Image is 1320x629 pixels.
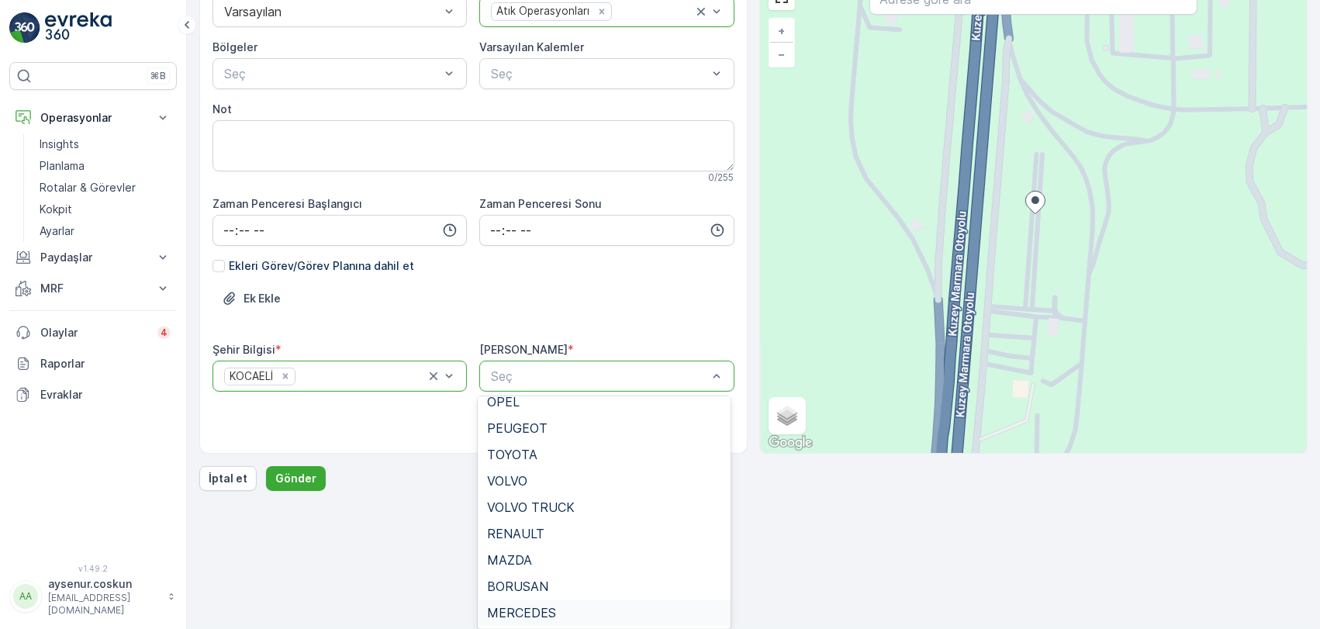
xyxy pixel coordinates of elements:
[487,500,575,514] span: VOLVO TRUCK
[199,466,257,491] button: İptal et
[479,40,584,54] label: Varsayılan Kalemler
[209,471,247,486] p: İptal et
[48,592,160,617] p: [EMAIL_ADDRESS][DOMAIN_NAME]
[224,64,440,83] p: Seç
[40,387,171,403] p: Evraklar
[33,220,177,242] a: Ayarlar
[40,325,148,340] p: Olaylar
[213,343,275,356] label: Şehir Bilgisi
[275,471,316,486] p: Gönder
[40,281,146,296] p: MRF
[244,291,281,306] p: Ek Ekle
[161,327,168,339] p: 4
[9,576,177,617] button: AAaysenur.coskun[EMAIL_ADDRESS][DOMAIN_NAME]
[9,102,177,133] button: Operasyonlar
[13,584,38,609] div: AA
[45,12,112,43] img: logo_light-DOdMpM7g.png
[213,102,232,116] label: Not
[487,395,520,409] span: OPEL
[765,433,816,453] a: Bu bölgeyi Google Haritalar'da açın (yeni pencerede açılır)
[770,399,804,433] a: Layers
[491,64,707,83] p: Seç
[9,317,177,348] a: Olaylar4
[487,474,527,488] span: VOLVO
[487,553,532,567] span: MAZDA
[40,110,146,126] p: Operasyonlar
[225,368,275,385] div: KOCAELİ
[779,24,786,37] span: +
[9,242,177,273] button: Paydaşlar
[9,379,177,410] a: Evraklar
[40,250,146,265] p: Paydaşlar
[778,47,786,60] span: −
[479,343,568,356] label: [PERSON_NAME]
[9,273,177,304] button: MRF
[150,70,166,82] p: ⌘B
[33,155,177,177] a: Planlama
[487,606,556,620] span: MERCEDES
[33,133,177,155] a: Insights
[40,202,72,217] p: Kokpit
[765,433,816,453] img: Google
[487,421,548,435] span: PEUGEOT
[487,527,544,541] span: RENAULT
[48,576,160,592] p: aysenur.coskun
[709,171,734,184] p: 0 / 255
[277,369,294,383] div: Remove KOCAELİ
[40,180,136,195] p: Rotalar & Görevler
[40,223,74,239] p: Ayarlar
[770,19,793,43] a: Yakınlaştır
[229,258,414,274] p: Ekleri Görev/Görev Planına dahil et
[9,348,177,379] a: Raporlar
[213,40,257,54] label: Bölgeler
[491,367,707,385] p: Seç
[40,137,79,152] p: Insights
[33,177,177,199] a: Rotalar & Görevler
[40,158,85,174] p: Planlama
[593,5,610,19] div: Remove Atık Operasyonları
[9,564,177,573] span: v 1.49.2
[487,448,537,461] span: TOYOTA
[213,286,290,311] button: Dosya Yükle
[770,43,793,66] a: Uzaklaştır
[40,356,171,372] p: Raporlar
[9,12,40,43] img: logo
[266,466,326,491] button: Gönder
[479,197,602,210] label: Zaman Penceresi Sonu
[492,3,592,19] div: Atık Operasyonları
[33,199,177,220] a: Kokpit
[213,197,362,210] label: Zaman Penceresi Başlangıcı
[487,579,548,593] span: BORUSAN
